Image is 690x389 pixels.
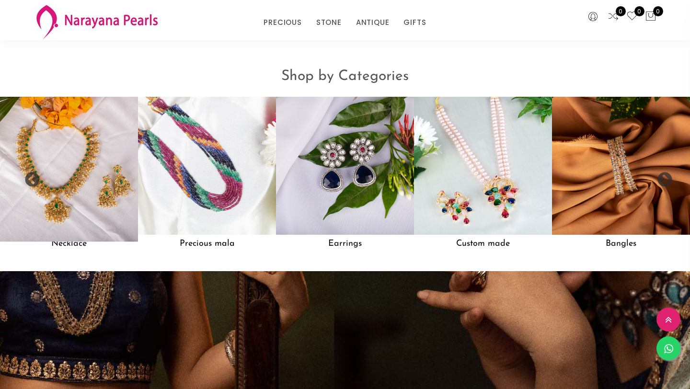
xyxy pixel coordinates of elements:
h5: Earrings [276,235,414,253]
span: 0 [634,6,644,16]
h5: Bangles [552,235,690,253]
button: Next [656,172,666,182]
a: 0 [608,11,619,23]
button: 0 [645,11,656,23]
a: STONE [316,15,342,30]
h5: Custom made [414,235,552,253]
span: 0 [653,6,663,16]
span: 0 [616,6,626,16]
a: 0 [626,11,638,23]
a: ANTIQUE [356,15,390,30]
img: Earrings [276,97,414,235]
img: Bangles [552,97,690,235]
h5: Precious mala [138,235,276,253]
button: Previous [24,172,34,182]
a: PRECIOUS [264,15,301,30]
img: Custom made [414,97,552,235]
a: GIFTS [403,15,426,30]
img: Precious mala [138,97,276,235]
